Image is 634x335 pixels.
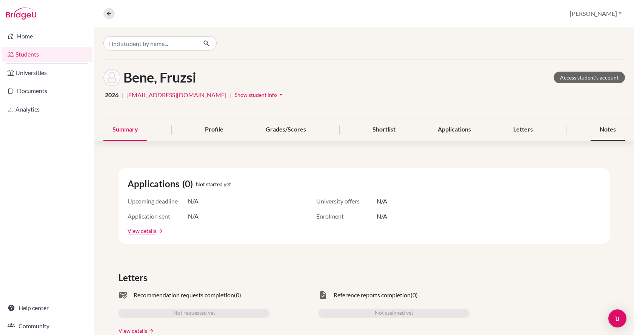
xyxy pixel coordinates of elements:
a: View details [128,227,156,235]
div: Profile [196,119,232,141]
a: arrow_forward [147,328,154,333]
img: Fruzsi Bene's avatar [103,69,120,86]
span: task [319,291,328,300]
span: N/A [188,197,199,206]
a: Analytics [2,102,92,117]
div: Grades/Scores [257,119,315,141]
span: Show student info [235,92,277,98]
a: Students [2,47,92,62]
span: (0) [182,177,196,191]
a: Help center [2,300,92,315]
button: Show student infoarrow_drop_down [234,89,285,101]
span: Not started yet [196,180,231,188]
img: Bridge-U [6,8,36,20]
a: Home [2,29,92,44]
a: [EMAIL_ADDRESS][DOMAIN_NAME] [126,90,226,99]
span: Application sent [128,212,188,221]
h1: Bene, Fruzsi [123,69,196,86]
button: [PERSON_NAME] [566,6,625,21]
a: Documents [2,83,92,98]
div: Open Intercom Messenger [608,309,626,327]
div: Letters [504,119,542,141]
a: View details [118,327,147,335]
input: Find student by name... [103,36,197,50]
span: Not assigned yet [375,309,413,318]
span: | [229,90,231,99]
a: arrow_forward [156,228,163,234]
span: (0) [411,291,418,300]
span: Recommendation requests completion [134,291,234,300]
span: 2026 [105,90,118,99]
span: Letters [118,271,150,285]
div: Notes [591,119,625,141]
a: Community [2,318,92,333]
span: N/A [188,212,199,221]
div: Shortlist [363,119,405,141]
span: Enrolment [316,212,377,221]
div: Summary [103,119,147,141]
span: Reference reports completion [334,291,411,300]
i: arrow_drop_down [277,91,285,98]
span: N/A [377,212,387,221]
span: N/A [377,197,387,206]
span: mark_email_read [118,291,128,300]
span: Applications [128,177,182,191]
span: Upcoming deadline [128,197,188,206]
span: (0) [234,291,241,300]
div: Applications [429,119,480,141]
span: | [122,90,123,99]
a: Universities [2,65,92,80]
a: Access student's account [554,72,625,83]
span: Not requested yet [173,309,215,318]
span: University offers [316,197,377,206]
